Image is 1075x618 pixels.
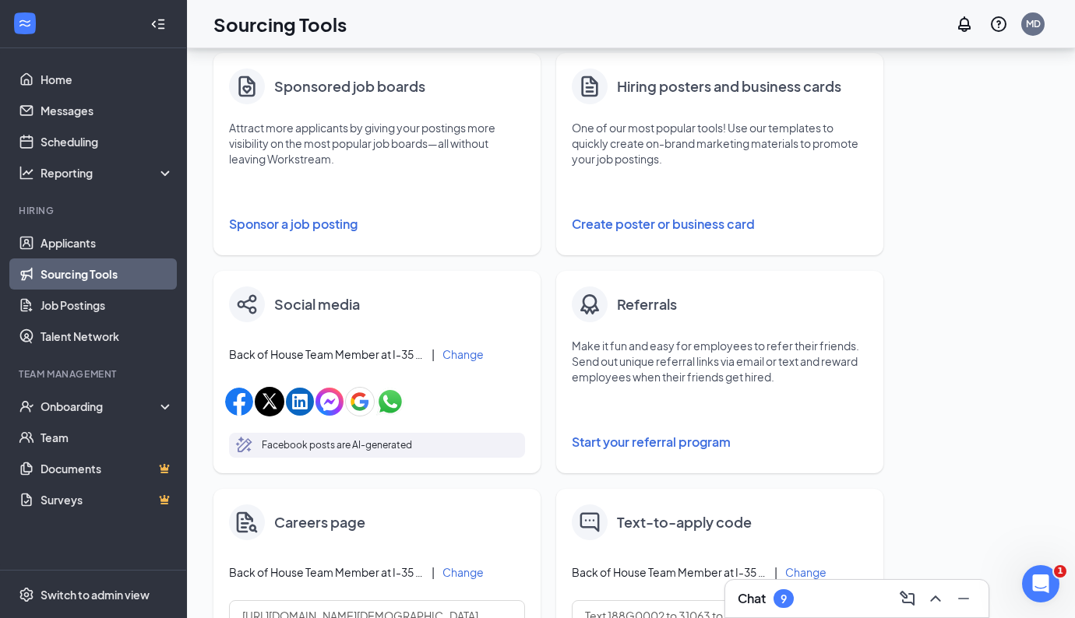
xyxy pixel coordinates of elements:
[442,349,484,360] button: Change
[577,292,602,317] img: badge
[19,399,34,414] svg: UserCheck
[41,453,174,484] a: DocumentsCrown
[274,293,360,315] h4: Social media
[617,293,677,315] h4: Referrals
[237,294,257,314] img: share
[1026,17,1041,30] div: MD
[150,16,166,32] svg: Collapse
[41,484,174,515] a: SurveysCrown
[580,512,600,532] img: text
[41,422,174,453] a: Team
[376,388,404,416] img: whatsappIcon
[785,567,827,578] button: Change
[236,511,258,533] img: careers
[572,209,868,240] button: Create poster or business card
[229,564,424,580] span: Back of House Team Member at I-35 at [GEOGRAPHIC_DATA], [DEMOGRAPHIC_DATA]-fil-A
[895,586,920,611] button: ComposeMessage
[1022,565,1059,602] iframe: Intercom live chat
[255,387,284,416] img: xIcon
[41,227,174,258] a: Applicants
[41,258,174,290] a: Sourcing Tools
[774,564,777,581] div: |
[926,589,945,608] svg: ChevronUp
[262,437,412,453] p: Facebook posts are AI-generated
[19,165,34,181] svg: Analysis
[17,16,33,31] svg: WorkstreamLogo
[572,338,868,384] p: Make it fun and easy for employees to refer their friends. Send out unique referral links via ema...
[442,567,484,578] button: Change
[274,511,365,533] h4: Careers page
[41,290,174,321] a: Job Postings
[19,587,34,602] svg: Settings
[572,427,868,458] button: Start your referral program
[41,399,160,414] div: Onboarding
[923,586,948,611] button: ChevronUp
[229,209,525,240] button: Sponsor a job posting
[229,346,424,362] span: Back of House Team Member at I-35 at [GEOGRAPHIC_DATA], [DEMOGRAPHIC_DATA]-fil-A
[989,15,1008,33] svg: QuestionInfo
[274,75,425,97] h4: Sponsored job boards
[738,590,766,607] h3: Chat
[235,436,254,455] svg: MagicPencil
[617,511,752,533] h4: Text-to-apply code
[781,592,787,606] div: 9
[19,204,171,217] div: Hiring
[225,388,253,416] img: facebookIcon
[229,120,525,167] p: Attract more applicants by giving your postings more visibility on the most popular job boards—al...
[41,95,174,126] a: Messages
[898,589,917,608] svg: ComposeMessage
[432,564,435,581] div: |
[577,73,602,100] svg: Document
[234,74,259,99] img: clipboard
[572,564,767,580] span: Back of House Team Member at I-35 at [GEOGRAPHIC_DATA], [DEMOGRAPHIC_DATA]-fil-A
[315,388,344,416] img: facebookMessengerIcon
[345,387,375,416] img: googleIcon
[41,126,174,157] a: Scheduling
[41,165,174,181] div: Reporting
[951,586,976,611] button: Minimize
[572,120,868,167] p: One of our most popular tools! Use our templates to quickly create on-brand marketing materials t...
[617,75,841,97] h4: Hiring posters and business cards
[41,64,174,95] a: Home
[432,346,435,363] div: |
[41,321,174,352] a: Talent Network
[286,388,314,416] img: linkedinIcon
[213,11,347,37] h1: Sourcing Tools
[41,587,150,602] div: Switch to admin view
[1054,565,1066,578] span: 1
[19,367,171,381] div: Team Management
[955,15,974,33] svg: Notifications
[954,589,973,608] svg: Minimize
